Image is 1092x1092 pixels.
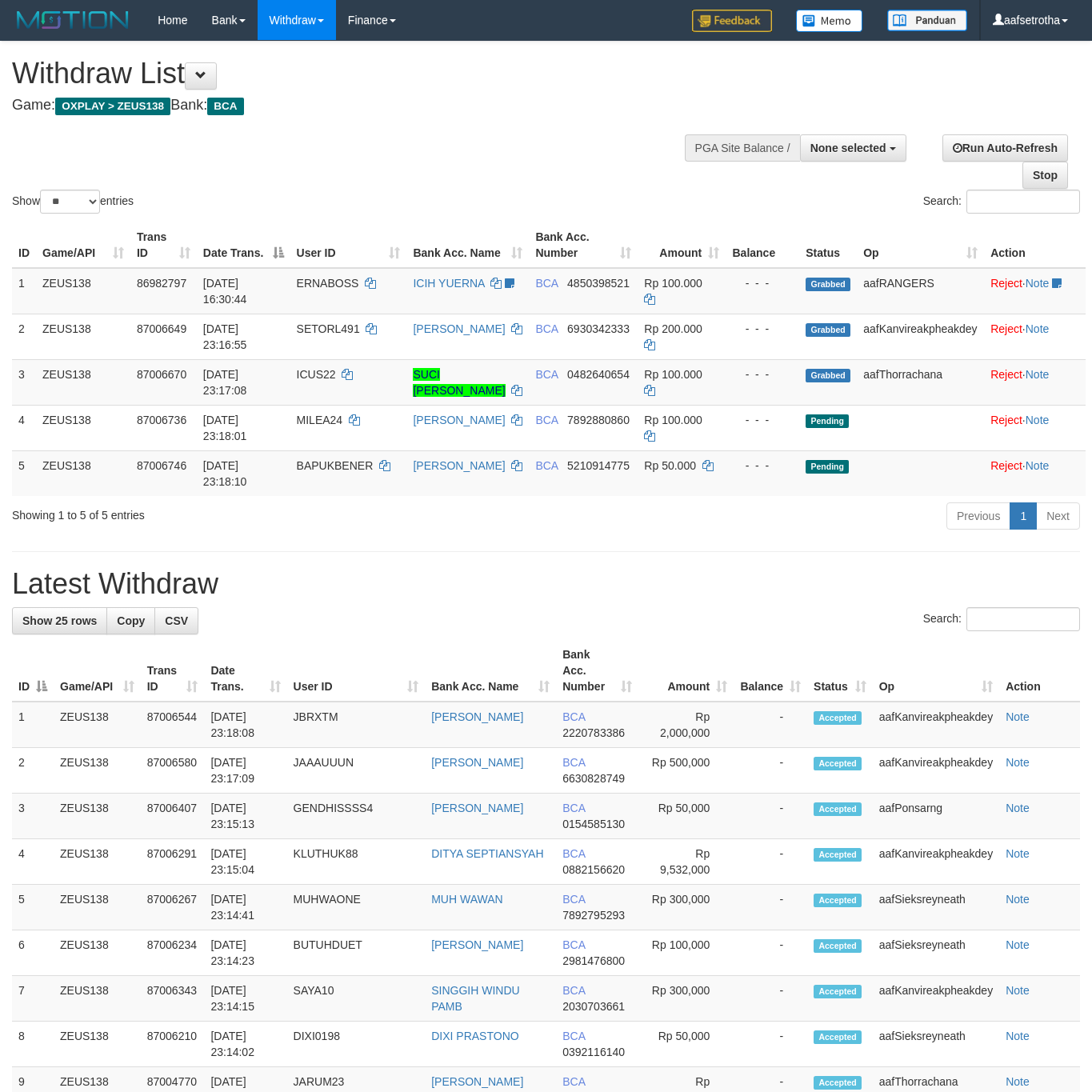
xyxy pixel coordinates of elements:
[12,501,443,523] div: Showing 1 to 5 of 5 entries
[814,985,862,998] span: Accepted
[692,10,772,32] img: Feedback.jpg
[562,893,585,906] span: BCA
[1010,502,1037,530] a: 1
[431,984,519,1013] a: SINGGIH WINDU PAMB
[1006,756,1030,769] a: Note
[990,368,1022,381] a: Reject
[54,976,141,1022] td: ZEUS138
[137,414,186,426] span: 87006736
[36,405,130,450] td: ZEUS138
[984,405,1086,450] td: ·
[12,839,54,885] td: 4
[942,134,1068,162] a: Run Auto-Refresh
[556,640,638,702] th: Bank Acc. Number: activate to sort column ascending
[732,321,793,337] div: - - -
[984,450,1086,496] td: ·
[638,1022,734,1067] td: Rp 50,000
[12,748,54,794] td: 2
[562,726,625,739] span: Copy 2220783386 to clipboard
[562,1000,625,1013] span: Copy 2030703661 to clipboard
[54,839,141,885] td: ZEUS138
[12,405,36,450] td: 4
[1026,322,1050,335] a: Note
[290,222,407,268] th: User ID: activate to sort column ascending
[1006,984,1030,997] a: Note
[141,640,205,702] th: Trans ID: activate to sort column ascending
[1006,802,1030,814] a: Note
[54,885,141,930] td: ZEUS138
[36,359,130,405] td: ZEUS138
[203,322,247,351] span: [DATE] 23:16:55
[990,414,1022,426] a: Reject
[203,368,247,397] span: [DATE] 23:17:08
[204,930,286,976] td: [DATE] 23:14:23
[806,369,850,382] span: Grabbed
[12,640,54,702] th: ID: activate to sort column descending
[990,322,1022,335] a: Reject
[984,268,1086,314] td: ·
[12,58,712,90] h1: Withdraw List
[873,794,999,839] td: aafPonsarng
[106,607,155,634] a: Copy
[638,930,734,976] td: Rp 100,000
[287,702,426,748] td: JBRXTM
[638,839,734,885] td: Rp 9,532,000
[431,710,523,723] a: [PERSON_NAME]
[535,322,558,335] span: BCA
[562,1030,585,1042] span: BCA
[857,359,984,405] td: aafThorrachana
[873,748,999,794] td: aafKanvireakpheakdey
[562,909,625,922] span: Copy 7892795293 to clipboard
[814,894,862,907] span: Accepted
[287,1022,426,1067] td: DIXI0198
[425,640,556,702] th: Bank Acc. Name: activate to sort column ascending
[431,802,523,814] a: [PERSON_NAME]
[814,939,862,953] span: Accepted
[873,839,999,885] td: aafKanvireakpheakdey
[638,702,734,748] td: Rp 2,000,000
[732,458,793,474] div: - - -
[535,277,558,290] span: BCA
[36,450,130,496] td: ZEUS138
[562,802,585,814] span: BCA
[732,366,793,382] div: - - -
[197,222,290,268] th: Date Trans.: activate to sort column descending
[204,702,286,748] td: [DATE] 23:18:08
[204,794,286,839] td: [DATE] 23:15:13
[287,839,426,885] td: KLUTHUK88
[857,222,984,268] th: Op: activate to sort column ascending
[644,277,702,290] span: Rp 100.000
[562,984,585,997] span: BCA
[535,459,558,472] span: BCA
[141,930,205,976] td: 87006234
[685,134,800,162] div: PGA Site Balance /
[137,277,186,290] span: 86982797
[1006,847,1030,860] a: Note
[1022,162,1068,189] a: Stop
[535,368,558,381] span: BCA
[644,322,702,335] span: Rp 200.000
[562,1046,625,1058] span: Copy 0392116140 to clipboard
[12,885,54,930] td: 5
[799,222,857,268] th: Status
[984,222,1086,268] th: Action
[204,839,286,885] td: [DATE] 23:15:04
[873,885,999,930] td: aafSieksreyneath
[562,710,585,723] span: BCA
[562,863,625,876] span: Copy 0882156620 to clipboard
[413,459,505,472] a: [PERSON_NAME]
[1006,1030,1030,1042] a: Note
[814,802,862,816] span: Accepted
[873,702,999,748] td: aafKanvireakpheakdey
[431,1030,518,1042] a: DIXI PRASTONO
[36,222,130,268] th: Game/API: activate to sort column ascending
[54,1022,141,1067] td: ZEUS138
[137,368,186,381] span: 87006670
[1026,459,1050,472] a: Note
[814,1030,862,1044] span: Accepted
[287,640,426,702] th: User ID: activate to sort column ascending
[54,930,141,976] td: ZEUS138
[12,359,36,405] td: 3
[12,976,54,1022] td: 7
[984,359,1086,405] td: ·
